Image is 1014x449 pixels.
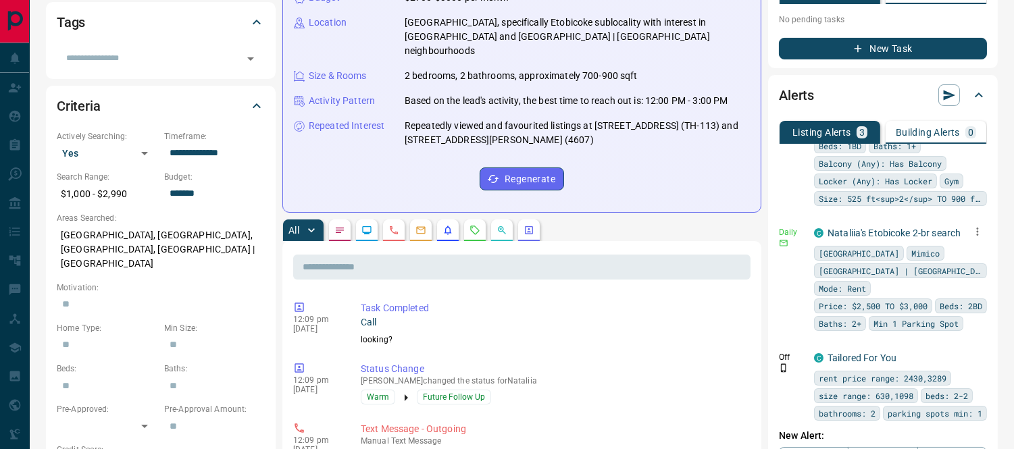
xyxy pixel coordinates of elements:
[309,69,367,83] p: Size & Rooms
[873,317,959,330] span: Min 1 Parking Spot
[288,226,299,235] p: All
[309,94,375,108] p: Activity Pattern
[361,436,389,446] span: manual
[497,225,507,236] svg: Opportunities
[361,422,745,436] p: Text Message - Outgoing
[334,225,345,236] svg: Notes
[57,282,265,294] p: Motivation:
[819,317,861,330] span: Baths: 2+
[361,315,745,329] p: Call
[888,406,982,420] span: parking spots min: 1
[57,90,265,122] div: Criteria
[819,192,982,205] span: Size: 525 ft<sup>2</sup> TO 900 ft<sup>2</sup>
[415,225,426,236] svg: Emails
[480,167,564,190] button: Regenerate
[423,390,485,404] span: Future Follow Up
[779,226,806,238] p: Daily
[814,353,823,363] div: condos.ca
[442,225,453,236] svg: Listing Alerts
[309,16,347,30] p: Location
[164,403,265,415] p: Pre-Approval Amount:
[779,351,806,363] p: Off
[896,128,960,137] p: Building Alerts
[57,403,157,415] p: Pre-Approved:
[361,301,745,315] p: Task Completed
[819,139,861,153] span: Beds: 1BD
[241,49,260,68] button: Open
[388,225,399,236] svg: Calls
[828,228,961,238] a: Nataliia's Etobicoke 2-br search
[57,6,265,38] div: Tags
[57,183,157,205] p: $1,000 - $2,990
[819,246,899,260] span: [GEOGRAPHIC_DATA]
[779,79,987,111] div: Alerts
[779,38,987,59] button: New Task
[819,264,982,278] span: [GEOGRAPHIC_DATA] | [GEOGRAPHIC_DATA]
[819,157,942,170] span: Balcony (Any): Has Balcony
[873,139,916,153] span: Baths: 1+
[57,142,157,164] div: Yes
[819,174,932,188] span: Locker (Any): Has Locker
[405,119,750,147] p: Repeatedly viewed and favourited listings at [STREET_ADDRESS] (TH-113) and [STREET_ADDRESS][PERSO...
[309,119,384,133] p: Repeated Interest
[164,130,265,142] p: Timeframe:
[470,225,480,236] svg: Requests
[828,352,896,363] a: Tailored For You
[405,16,750,58] p: [GEOGRAPHIC_DATA], specifically Etobicoke sublocality with interest in [GEOGRAPHIC_DATA] and [GEO...
[792,128,851,137] p: Listing Alerts
[57,11,85,33] h2: Tags
[293,435,340,445] p: 12:09 pm
[779,429,987,443] p: New Alert:
[405,69,638,83] p: 2 bedrooms, 2 bathrooms, approximately 700-900 sqft
[361,376,745,386] p: [PERSON_NAME] changed the status for Nataliia
[819,299,928,313] span: Price: $2,500 TO $3,000
[405,94,728,108] p: Based on the lead's activity, the best time to reach out is: 12:00 PM - 3:00 PM
[57,363,157,375] p: Beds:
[367,390,389,404] span: Warm
[940,299,982,313] span: Beds: 2BD
[57,130,157,142] p: Actively Searching:
[57,171,157,183] p: Search Range:
[57,322,157,334] p: Home Type:
[361,225,372,236] svg: Lead Browsing Activity
[779,9,987,30] p: No pending tasks
[819,389,913,402] span: size range: 630,1098
[164,322,265,334] p: Min Size:
[944,174,959,188] span: Gym
[779,84,814,106] h2: Alerts
[361,436,745,446] p: Text Message
[293,385,340,394] p: [DATE]
[524,225,534,236] svg: Agent Actions
[57,224,265,275] p: [GEOGRAPHIC_DATA], [GEOGRAPHIC_DATA], [GEOGRAPHIC_DATA], [GEOGRAPHIC_DATA] | [GEOGRAPHIC_DATA]
[293,324,340,334] p: [DATE]
[361,362,745,376] p: Status Change
[819,282,866,295] span: Mode: Rent
[779,238,788,248] svg: Email
[859,128,865,137] p: 3
[164,171,265,183] p: Budget:
[361,334,745,346] p: looking?
[968,128,973,137] p: 0
[926,389,968,402] span: beds: 2-2
[293,315,340,324] p: 12:09 pm
[164,363,265,375] p: Baths:
[819,371,946,385] span: rent price range: 2430,3289
[911,246,940,260] span: Mimico
[57,212,265,224] p: Areas Searched:
[779,363,788,373] svg: Push Notification Only
[293,375,340,385] p: 12:09 pm
[819,406,876,420] span: bathrooms: 2
[57,95,101,117] h2: Criteria
[814,228,823,238] div: condos.ca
